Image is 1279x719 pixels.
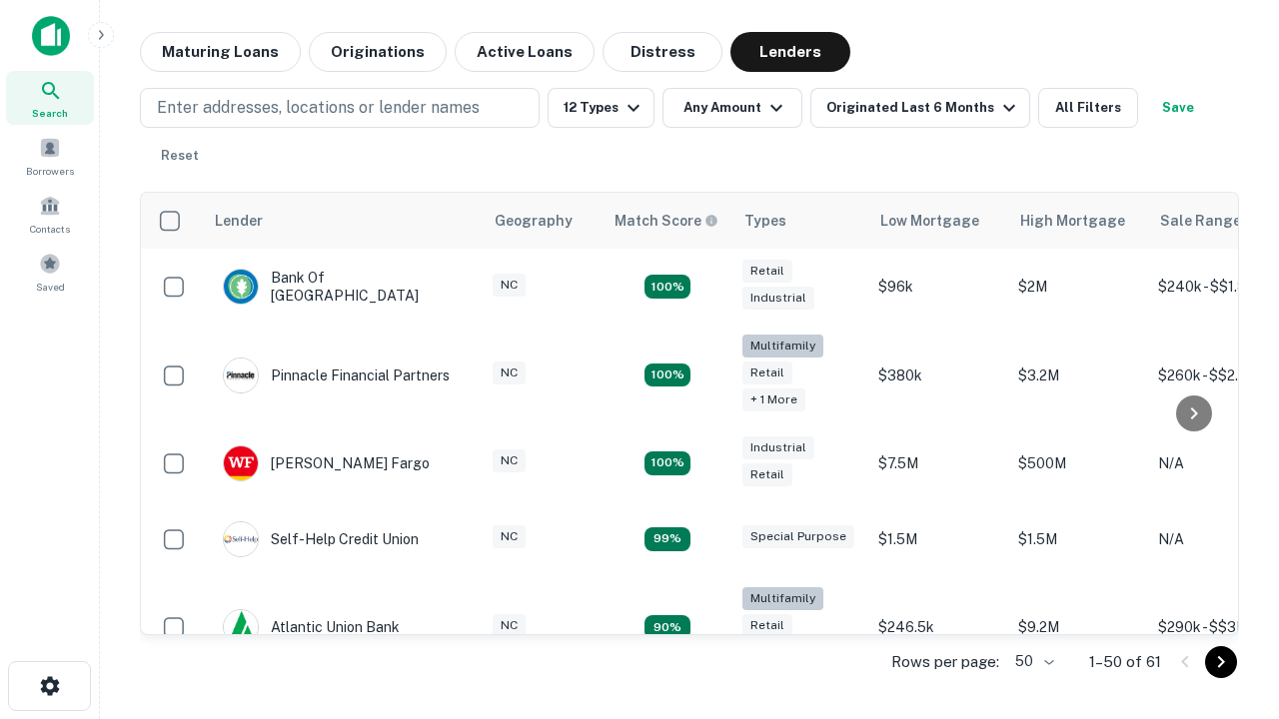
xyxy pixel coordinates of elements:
[732,193,868,249] th: Types
[868,425,1008,501] td: $7.5M
[223,609,400,645] div: Atlantic Union Bank
[880,209,979,233] div: Low Mortgage
[868,193,1008,249] th: Low Mortgage
[662,88,802,128] button: Any Amount
[224,522,258,556] img: picture
[26,163,74,179] span: Borrowers
[1089,650,1161,674] p: 1–50 of 61
[6,71,94,125] a: Search
[223,269,463,305] div: Bank Of [GEOGRAPHIC_DATA]
[1205,646,1237,678] button: Go to next page
[224,446,258,480] img: picture
[742,388,805,411] div: + 1 more
[30,221,70,237] span: Contacts
[742,361,792,384] div: Retail
[742,587,823,610] div: Multifamily
[493,361,526,384] div: NC
[1008,425,1148,501] td: $500M
[6,187,94,241] a: Contacts
[223,445,430,481] div: [PERSON_NAME] Fargo
[742,260,792,283] div: Retail
[1020,209,1125,233] div: High Mortgage
[455,32,595,72] button: Active Loans
[742,436,814,459] div: Industrial
[868,249,1008,325] td: $96k
[148,136,212,176] button: Reset
[548,88,654,128] button: 12 Types
[1038,88,1138,128] button: All Filters
[868,577,1008,678] td: $246.5k
[742,463,792,486] div: Retail
[1007,647,1057,676] div: 50
[615,210,718,232] div: Capitalize uses an advanced AI algorithm to match your search with the best lender. The match sco...
[493,525,526,548] div: NC
[1008,577,1148,678] td: $9.2M
[644,615,690,639] div: Matching Properties: 10, hasApolloMatch: undefined
[644,275,690,299] div: Matching Properties: 15, hasApolloMatch: undefined
[6,129,94,183] a: Borrowers
[493,614,526,637] div: NC
[140,32,301,72] button: Maturing Loans
[493,449,526,472] div: NC
[644,363,690,387] div: Matching Properties: 20, hasApolloMatch: undefined
[810,88,1030,128] button: Originated Last 6 Months
[1008,325,1148,425] td: $3.2M
[32,105,68,121] span: Search
[36,279,65,295] span: Saved
[868,501,1008,577] td: $1.5M
[215,209,263,233] div: Lender
[744,209,786,233] div: Types
[644,451,690,475] div: Matching Properties: 14, hasApolloMatch: undefined
[32,16,70,56] img: capitalize-icon.png
[1008,249,1148,325] td: $2M
[742,335,823,358] div: Multifamily
[1160,209,1241,233] div: Sale Range
[615,210,714,232] h6: Match Score
[309,32,447,72] button: Originations
[224,610,258,644] img: picture
[224,270,258,304] img: picture
[742,525,854,548] div: Special Purpose
[742,287,814,310] div: Industrial
[157,96,480,120] p: Enter addresses, locations or lender names
[1179,559,1279,655] iframe: Chat Widget
[224,359,258,392] img: picture
[223,358,450,393] div: Pinnacle Financial Partners
[493,274,526,297] div: NC
[868,325,1008,425] td: $380k
[826,96,1021,120] div: Originated Last 6 Months
[1008,193,1148,249] th: High Mortgage
[203,193,483,249] th: Lender
[1146,88,1210,128] button: Save your search to get updates of matches that match your search criteria.
[223,521,419,557] div: Self-help Credit Union
[6,245,94,299] a: Saved
[140,88,540,128] button: Enter addresses, locations or lender names
[742,614,792,637] div: Retail
[644,527,690,551] div: Matching Properties: 11, hasApolloMatch: undefined
[603,193,732,249] th: Capitalize uses an advanced AI algorithm to match your search with the best lender. The match sco...
[891,650,999,674] p: Rows per page:
[483,193,603,249] th: Geography
[1008,501,1148,577] td: $1.5M
[495,209,573,233] div: Geography
[603,32,722,72] button: Distress
[730,32,850,72] button: Lenders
